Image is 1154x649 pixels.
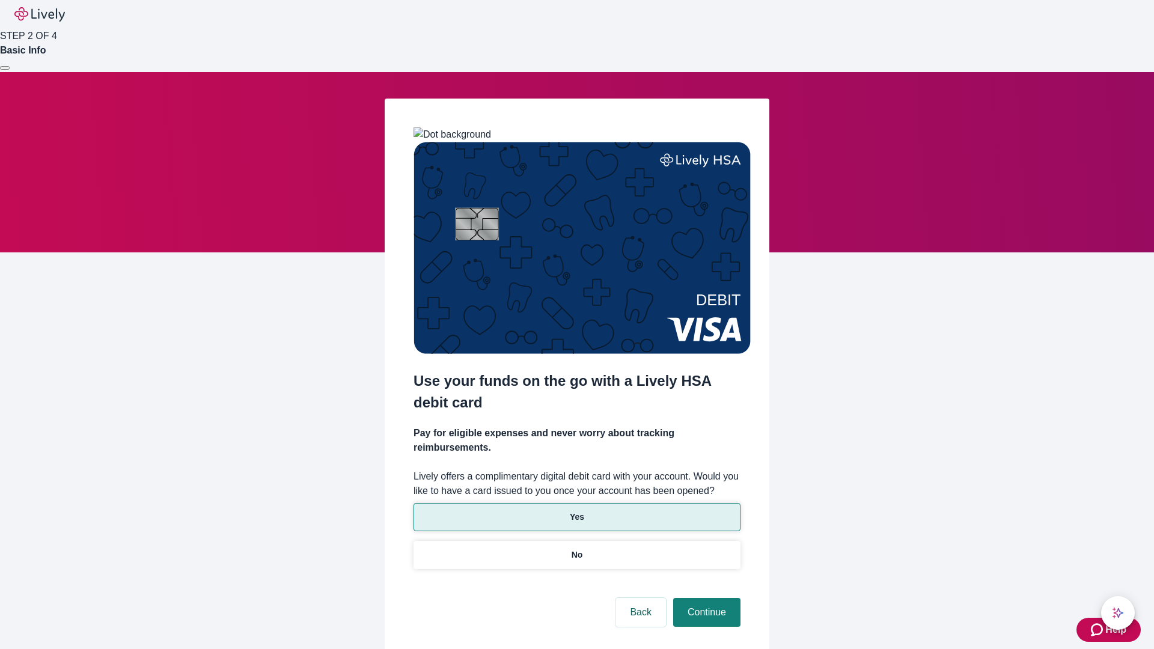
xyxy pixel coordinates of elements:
[414,503,740,531] button: Yes
[1091,623,1105,637] svg: Zendesk support icon
[414,370,740,413] h2: Use your funds on the go with a Lively HSA debit card
[414,469,740,498] label: Lively offers a complimentary digital debit card with your account. Would you like to have a card...
[1112,607,1124,619] svg: Lively AI Assistant
[572,549,583,561] p: No
[414,541,740,569] button: No
[615,598,666,627] button: Back
[1101,596,1135,630] button: chat
[414,127,491,142] img: Dot background
[1105,623,1126,637] span: Help
[570,511,584,523] p: Yes
[673,598,740,627] button: Continue
[14,7,65,22] img: Lively
[414,142,751,354] img: Debit card
[414,426,740,455] h4: Pay for eligible expenses and never worry about tracking reimbursements.
[1076,618,1141,642] button: Zendesk support iconHelp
